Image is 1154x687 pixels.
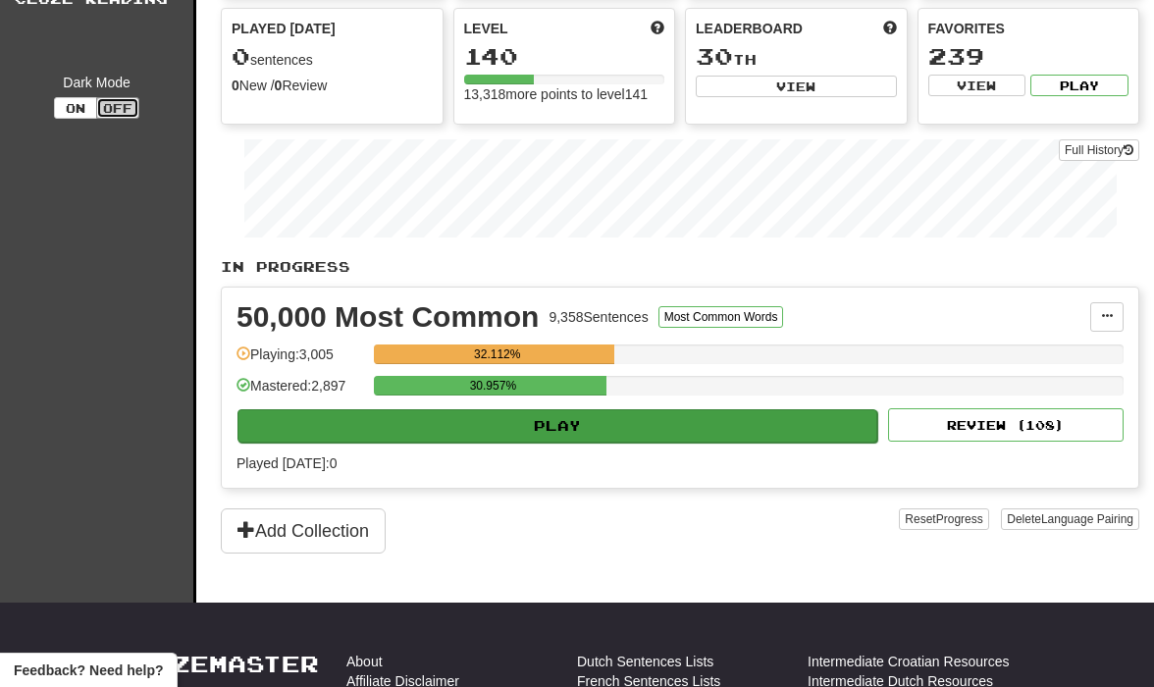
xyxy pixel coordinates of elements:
[346,652,383,671] a: About
[116,652,319,676] a: Clozemaster
[883,19,897,38] span: This week in points, UTC
[275,78,283,93] strong: 0
[232,42,250,70] span: 0
[464,19,508,38] span: Level
[577,652,713,671] a: Dutch Sentences Lists
[232,76,433,95] div: New / Review
[237,409,877,443] button: Play
[899,508,988,530] button: ResetProgress
[221,257,1139,277] p: In Progress
[96,97,139,119] button: Off
[658,306,784,328] button: Most Common Words
[696,42,733,70] span: 30
[14,661,163,680] span: Open feedback widget
[236,302,539,332] div: 50,000 Most Common
[1001,508,1139,530] button: DeleteLanguage Pairing
[928,75,1026,96] button: View
[236,376,364,408] div: Mastered: 2,897
[651,19,664,38] span: Score more points to level up
[464,84,665,104] div: 13,318 more points to level 141
[54,97,97,119] button: On
[549,307,648,327] div: 9,358 Sentences
[936,512,983,526] span: Progress
[236,455,337,471] span: Played [DATE]: 0
[928,44,1129,69] div: 239
[221,508,386,554] button: Add Collection
[1059,139,1139,161] a: Full History
[696,19,803,38] span: Leaderboard
[236,344,364,377] div: Playing: 3,005
[888,408,1124,442] button: Review (108)
[380,344,614,364] div: 32.112%
[808,652,1009,671] a: Intermediate Croatian Resources
[696,76,897,97] button: View
[1041,512,1133,526] span: Language Pairing
[696,44,897,70] div: th
[464,44,665,69] div: 140
[928,19,1129,38] div: Favorites
[232,78,239,93] strong: 0
[232,19,336,38] span: Played [DATE]
[1030,75,1128,96] button: Play
[380,376,605,396] div: 30.957%
[232,44,433,70] div: sentences
[15,73,179,92] div: Dark Mode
